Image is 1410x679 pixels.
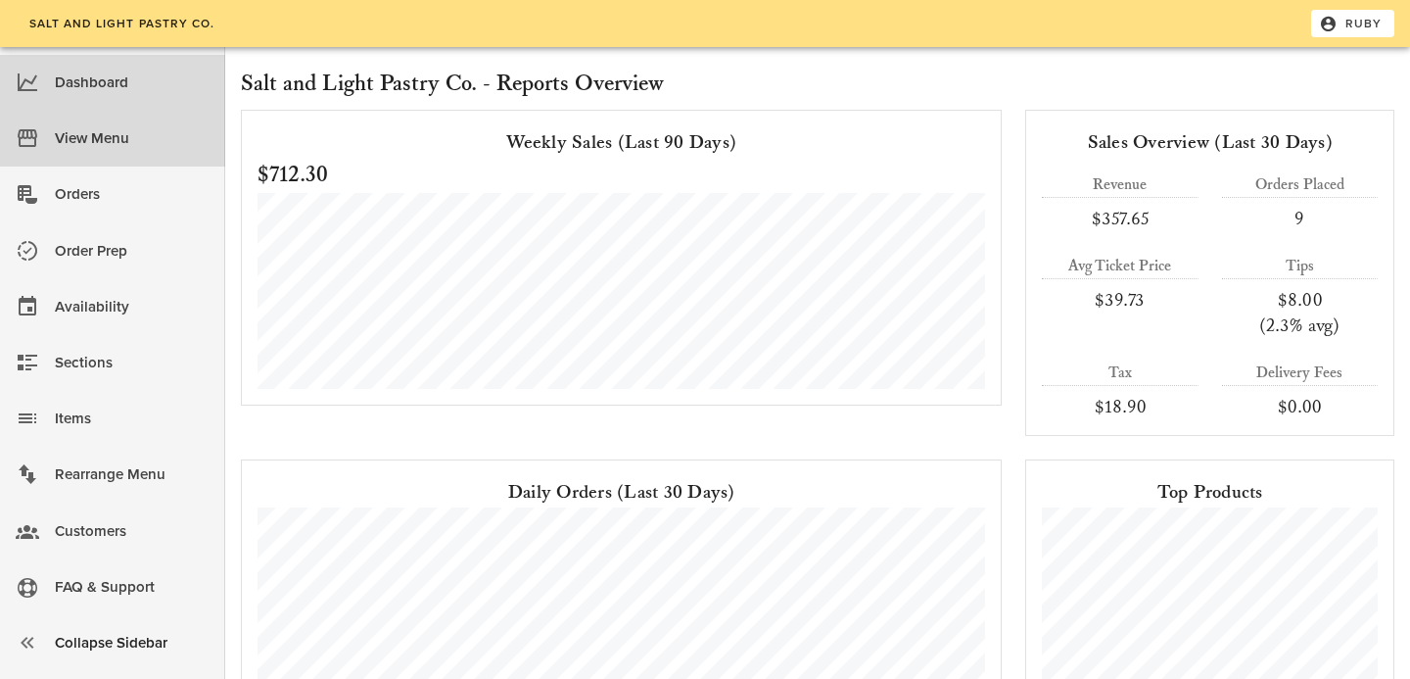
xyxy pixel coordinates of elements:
[55,235,210,267] div: Order Prep
[55,627,210,659] div: Collapse Sidebar
[241,67,1394,102] h2: Salt and Light Pastry Co. - Reports Overview
[55,67,210,99] div: Dashboard
[1311,10,1394,37] button: Ruby
[1042,287,1198,313] div: $39.73
[16,10,227,37] a: Salt and Light Pastry Co.
[1042,206,1198,231] div: $357.65
[1222,362,1378,385] div: Delivery Fees
[1042,362,1198,385] div: Tax
[55,347,210,379] div: Sections
[27,17,214,30] span: Salt and Light Pastry Co.
[55,515,210,548] div: Customers
[55,178,210,211] div: Orders
[55,122,210,155] div: View Menu
[1222,287,1378,338] div: $8.00 (2.3% avg)
[55,403,210,435] div: Items
[55,459,210,491] div: Rearrange Menu
[1222,255,1378,278] div: Tips
[1042,173,1198,197] div: Revenue
[1042,126,1378,158] div: Sales Overview (Last 30 Days)
[1222,206,1378,231] div: 9
[55,571,210,604] div: FAQ & Support
[1222,394,1378,419] div: $0.00
[1323,15,1382,32] span: Ruby
[1042,476,1378,508] div: Top Products
[1222,173,1378,197] div: Orders Placed
[258,158,985,193] h2: $712.30
[258,476,985,508] div: Daily Orders (Last 30 Days)
[55,291,210,323] div: Availability
[1042,394,1198,419] div: $18.90
[1042,255,1198,278] div: Avg Ticket Price
[258,126,985,158] div: Weekly Sales (Last 90 Days)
